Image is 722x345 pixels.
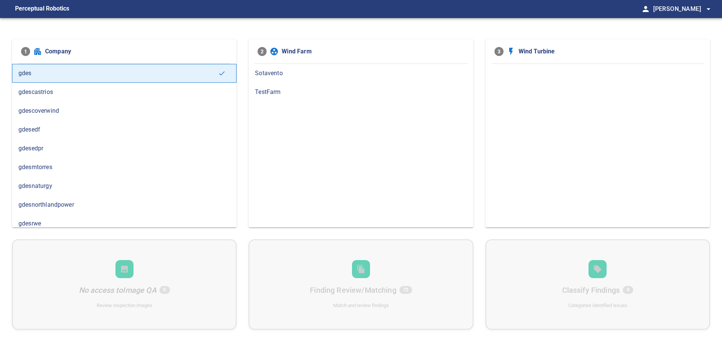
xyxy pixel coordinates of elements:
[249,83,473,101] div: TestFarm
[18,163,230,172] span: gdesmtorres
[519,47,701,56] span: Wind Turbine
[18,219,230,228] span: gdesrwe
[12,101,237,120] div: gdescoverwind
[18,88,230,97] span: gdescastrios
[21,47,30,56] span: 1
[18,182,230,191] span: gdesnaturgy
[12,83,237,101] div: gdescastrios
[282,47,464,56] span: Wind Farm
[641,5,650,14] span: person
[12,139,237,158] div: gdesedpr
[249,64,473,83] div: Sotavento
[258,47,267,56] span: 2
[653,4,713,14] span: [PERSON_NAME]
[18,144,230,153] span: gdesedpr
[12,158,237,177] div: gdesmtorres
[18,69,218,78] span: gdes
[18,106,230,115] span: gdescoverwind
[650,2,713,17] button: [PERSON_NAME]
[18,200,230,209] span: gdesnorthlandpower
[12,64,237,83] div: gdes
[45,47,228,56] span: Company
[255,69,467,78] span: Sotavento
[12,120,237,139] div: gdesedf
[704,5,713,14] span: arrow_drop_down
[12,177,237,195] div: gdesnaturgy
[494,47,504,56] span: 3
[18,125,230,134] span: gdesedf
[12,214,237,233] div: gdesrwe
[12,195,237,214] div: gdesnorthlandpower
[15,3,69,15] figcaption: Perceptual Robotics
[255,88,467,97] span: TestFarm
